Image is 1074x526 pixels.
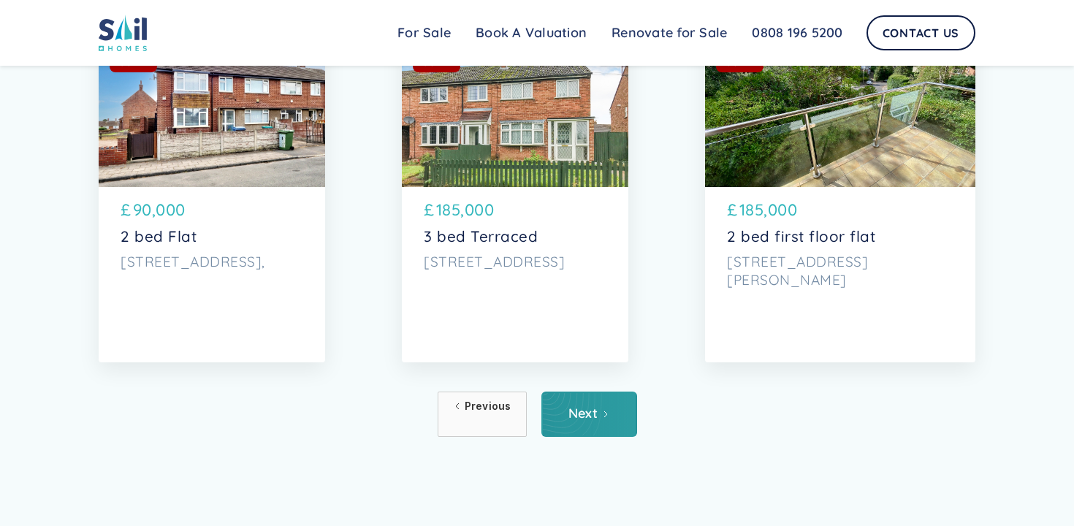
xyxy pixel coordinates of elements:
p: [STREET_ADDRESS], [121,253,303,271]
p: £ [727,198,738,222]
p: [STREET_ADDRESS][PERSON_NAME] [727,253,953,289]
p: 2 bed Flat [121,227,303,245]
div: Previous [465,399,511,413]
p: 185,000 [436,198,495,222]
a: Book A Valuation [463,18,599,47]
div: List [99,392,975,437]
a: Previous Page [438,392,527,437]
p: £ [424,198,435,222]
p: £ [121,198,132,222]
a: SOLD£90,0002 bed Flat[STREET_ADDRESS], [99,41,325,362]
div: Next [568,406,598,421]
a: Renovate for Sale [599,18,739,47]
img: sail home logo colored [99,15,147,51]
p: 185,000 [739,198,798,222]
a: 0808 196 5200 [739,18,855,47]
a: Next Page [541,392,637,437]
p: 2 bed first floor flat [727,227,953,245]
p: 3 bed Terraced [424,227,606,245]
a: SOLD£185,0003 bed Terraced[STREET_ADDRESS] [402,41,628,362]
a: For Sale [385,18,463,47]
p: [STREET_ADDRESS] [424,253,606,271]
a: Contact Us [867,15,976,50]
p: 90,000 [133,198,186,222]
a: SOLD£185,0002 bed first floor flat[STREET_ADDRESS][PERSON_NAME] [705,41,975,362]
